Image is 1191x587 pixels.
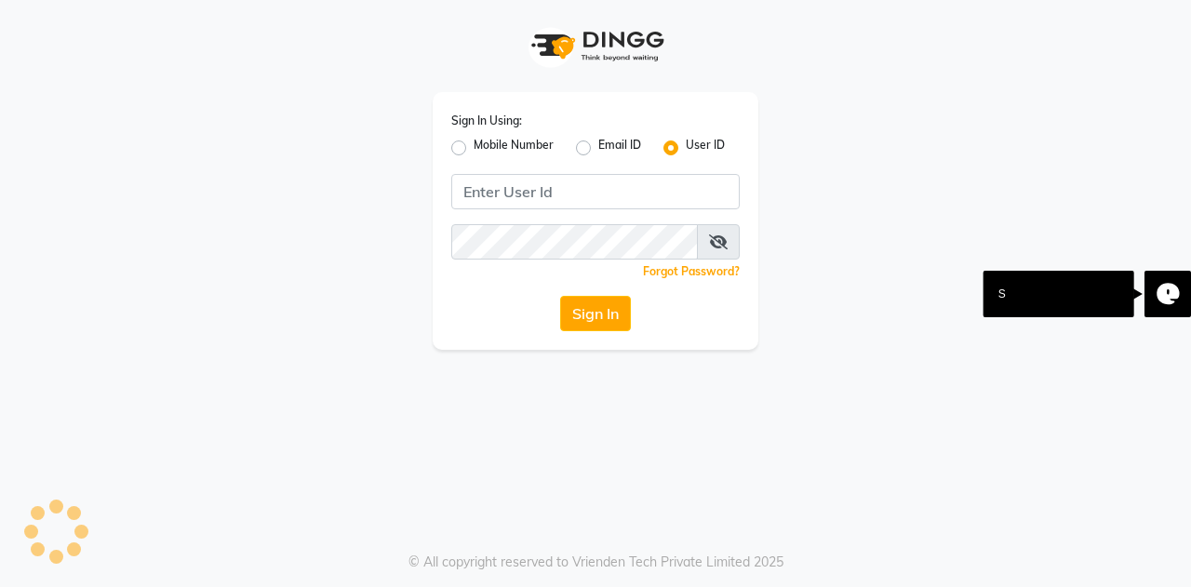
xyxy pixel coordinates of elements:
a: Forgot Password? [643,264,740,278]
input: Username [451,174,740,209]
button: Sign In [560,296,631,331]
input: Username [451,224,698,260]
label: Mobile Number [474,137,554,159]
label: User ID [686,137,725,159]
label: Sign In Using: [451,113,522,129]
label: Email ID [598,137,641,159]
img: logo1.svg [521,19,670,73]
